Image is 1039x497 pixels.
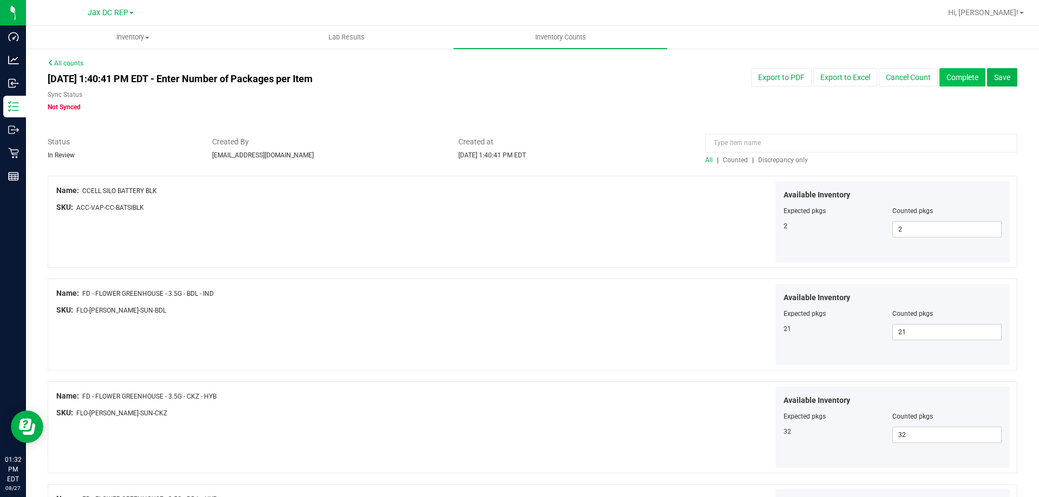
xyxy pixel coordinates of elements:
[26,26,240,49] a: Inventory
[76,409,167,417] span: FLO-[PERSON_NAME]-SUN-CKZ
[48,90,82,100] label: Sync Status
[56,392,79,400] span: Name:
[48,136,196,148] span: Status
[212,151,314,159] span: [EMAIL_ADDRESS][DOMAIN_NAME]
[784,189,850,201] span: Available Inventory
[8,171,19,182] inline-svg: Reports
[453,26,667,49] a: Inventory Counts
[82,187,157,195] span: CCELL SILO BATTERY BLK
[784,413,826,420] span: Expected pkgs
[717,156,719,164] span: |
[705,134,1017,153] input: Type item name
[758,156,808,164] span: Discrepancy only
[56,306,73,314] span: SKU:
[48,59,83,67] a: All counts
[784,428,791,435] span: 32
[76,307,166,314] span: FLO-[PERSON_NAME]-SUN-BDL
[705,156,713,164] span: All
[784,310,826,317] span: Expected pkgs
[813,68,877,87] button: Export to Excel
[784,395,850,406] span: Available Inventory
[784,325,791,333] span: 21
[5,484,21,492] p: 08/27
[893,427,1001,442] input: 32
[56,289,79,297] span: Name:
[784,222,787,230] span: 2
[939,68,985,87] button: Complete
[314,32,379,42] span: Lab Results
[994,73,1010,82] span: Save
[723,156,748,164] span: Counted
[48,151,75,159] span: In Review
[212,136,443,148] span: Created By
[893,324,1001,340] input: 21
[56,203,73,211] span: SKU:
[8,148,19,158] inline-svg: Retail
[48,103,81,111] span: Not Synced
[892,413,933,420] span: Counted pkgs
[521,32,601,42] span: Inventory Counts
[8,55,19,65] inline-svg: Analytics
[458,151,526,159] span: [DATE] 1:40:41 PM EDT
[240,26,453,49] a: Lab Results
[8,124,19,135] inline-svg: Outbound
[11,410,43,443] iframe: Resource center
[784,292,850,303] span: Available Inventory
[76,204,144,211] span: ACC-VAP-CC-BATSIBLK
[88,8,128,17] span: Jax DC REP
[751,68,812,87] button: Export to PDF
[8,101,19,112] inline-svg: Inventory
[8,31,19,42] inline-svg: Dashboard
[82,393,216,400] span: FD - FLOWER GREENHOUSE - 3.5G - CKZ - HYB
[56,408,73,417] span: SKU:
[987,68,1017,87] button: Save
[705,156,717,164] a: All
[48,74,607,84] h4: [DATE] 1:40:41 PM EDT - Enter Number of Packages per Item
[784,207,826,215] span: Expected pkgs
[755,156,808,164] a: Discrepancy only
[879,68,938,87] button: Cancel Count
[752,156,754,164] span: |
[56,186,79,195] span: Name:
[5,455,21,484] p: 01:32 PM EDT
[82,290,214,297] span: FD - FLOWER GREENHOUSE - 3.5G - BDL - IND
[893,222,1001,237] input: 2
[27,32,239,42] span: Inventory
[458,136,689,148] span: Created at
[948,8,1018,17] span: Hi, [PERSON_NAME]!
[892,207,933,215] span: Counted pkgs
[8,78,19,89] inline-svg: Inbound
[720,156,752,164] a: Counted
[892,310,933,317] span: Counted pkgs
